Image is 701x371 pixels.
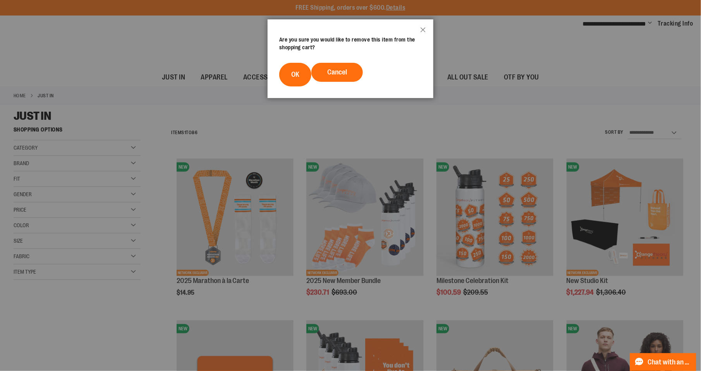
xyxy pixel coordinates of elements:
span: Chat with an Expert [648,359,692,366]
button: OK [279,63,311,86]
span: Cancel [327,68,347,76]
div: Are you sure you would like to remove this item from the shopping cart? [279,36,422,51]
button: Chat with an Expert [630,353,697,371]
button: Cancel [311,63,363,82]
span: OK [291,71,299,78]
